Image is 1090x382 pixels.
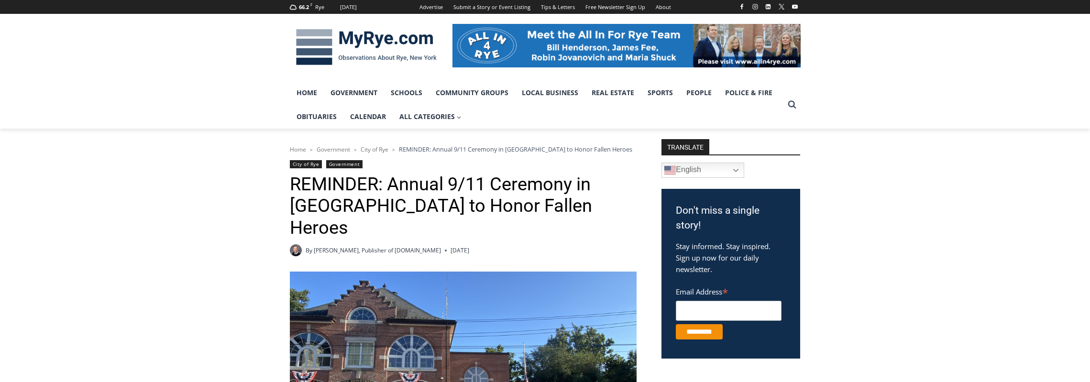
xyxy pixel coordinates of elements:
span: > [310,146,313,153]
strong: TRANSLATE [661,139,709,154]
a: Government [326,160,363,168]
img: en [664,164,676,176]
a: Facebook [736,1,748,12]
a: Real Estate [585,81,641,105]
div: Rye [315,3,324,11]
h1: REMINDER: Annual 9/11 Ceremony in [GEOGRAPHIC_DATA] to Honor Fallen Heroes [290,174,637,239]
time: [DATE] [451,246,469,255]
span: 66.2 [299,3,309,11]
div: [DATE] [340,3,357,11]
span: By [306,246,312,255]
span: > [354,146,357,153]
a: Linkedin [762,1,774,12]
span: F [310,2,312,7]
button: View Search Form [783,96,801,113]
a: Obituaries [290,105,343,129]
img: MyRye.com [290,22,443,72]
span: REMINDER: Annual 9/11 Ceremony in [GEOGRAPHIC_DATA] to Honor Fallen Heroes [399,145,632,153]
a: Government [324,81,384,105]
img: All in for Rye [452,24,801,67]
a: Home [290,81,324,105]
a: Community Groups [429,81,515,105]
a: X [776,1,787,12]
a: Calendar [343,105,393,129]
span: All Categories [399,111,462,122]
h3: Don't miss a single story! [676,203,786,233]
a: Instagram [749,1,761,12]
a: [PERSON_NAME], Publisher of [DOMAIN_NAME] [314,246,441,254]
a: Government [317,145,350,153]
a: YouTube [789,1,801,12]
span: > [392,146,395,153]
a: English [661,163,744,178]
a: Schools [384,81,429,105]
label: Email Address [676,282,782,299]
p: Stay informed. Stay inspired. Sign up now for our daily newsletter. [676,240,786,275]
a: Police & Fire [718,81,779,105]
a: City of Rye [361,145,388,153]
a: Author image [290,244,302,256]
a: Home [290,145,306,153]
a: Sports [641,81,680,105]
a: People [680,81,718,105]
nav: Breadcrumbs [290,144,637,154]
a: City of Rye [290,160,322,168]
a: Local Business [515,81,585,105]
a: All Categories [393,105,468,129]
nav: Primary Navigation [290,81,783,129]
